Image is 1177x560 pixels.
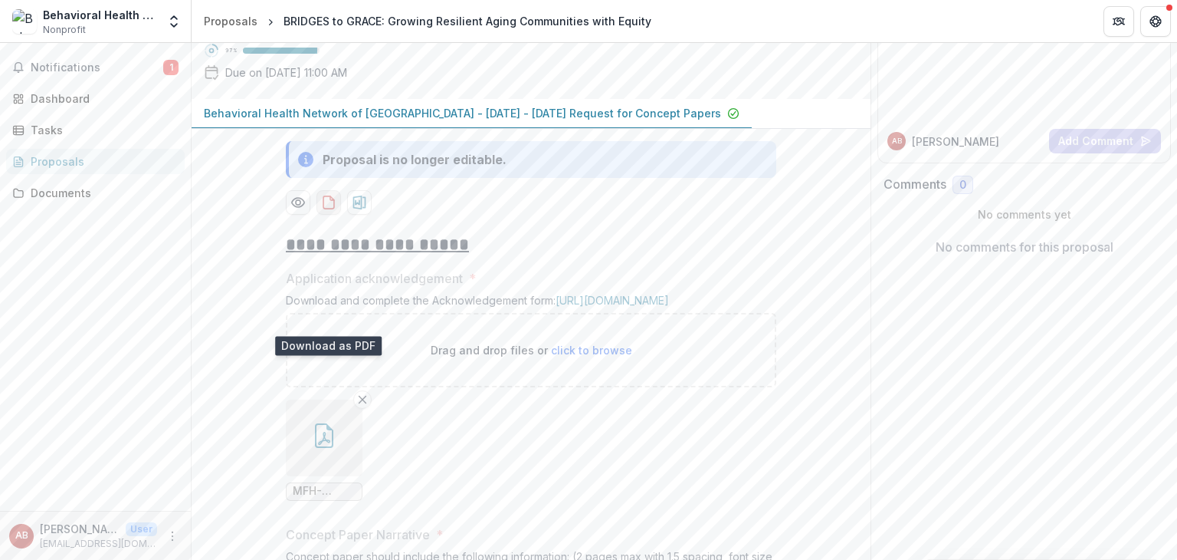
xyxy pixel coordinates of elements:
div: Tasks [31,122,172,138]
a: Dashboard [6,86,185,111]
button: Add Comment [1049,129,1161,153]
div: Alicia Brown [892,137,902,145]
span: 0 [959,179,966,192]
button: Notifications1 [6,55,185,80]
p: [PERSON_NAME] [912,133,999,150]
div: Dashboard [31,91,172,107]
span: click to browse [551,344,632,357]
a: Documents [6,180,185,206]
div: Proposals [204,13,257,29]
p: Application acknowledgement [286,269,463,288]
div: Alicia Brown [15,531,28,541]
div: Proposal is no longer editable. [323,150,507,169]
div: Documents [31,185,172,201]
a: Proposals [198,10,264,32]
button: download-proposal [347,190,372,215]
button: Remove File [353,390,372,409]
a: Tasks [6,117,185,143]
button: More [163,527,182,545]
a: Proposals [6,149,185,174]
div: Download and complete the Acknowledgement form: [286,294,776,313]
p: Concept Paper Narrative [286,525,430,544]
h2: Comments [884,177,946,192]
div: Behavioral Health Network of [GEOGRAPHIC_DATA][PERSON_NAME] [43,7,157,23]
p: Due on [DATE] 11:00 AM [225,64,347,81]
span: 1 [163,60,179,75]
div: Proposals [31,153,172,170]
p: [PERSON_NAME] [40,521,120,537]
div: BRIDGES to GRACE: Growing Resilient Aging Communities with Equity [284,13,651,29]
button: Partners [1103,6,1134,37]
button: Open entity switcher [163,6,185,37]
p: No comments for this proposal [936,238,1113,256]
button: download-proposal [316,190,341,215]
a: [URL][DOMAIN_NAME] [556,294,669,307]
span: Notifications [31,61,163,74]
p: User [126,522,157,536]
p: Behavioral Health Network of [GEOGRAPHIC_DATA] - [DATE] - [DATE] Request for Concept Papers [204,105,721,121]
p: [EMAIL_ADDRESS][DOMAIN_NAME] [40,537,157,551]
span: MFH-Grant-Acknowledgement.pdf [293,485,356,498]
p: Drag and drop files or [431,342,632,358]
img: Behavioral Health Network of Greater St. Louis [12,9,37,34]
p: 97 % [225,45,237,56]
button: Preview 193c5fbc-e60d-49fb-9539-bf0e85fc9243-0.pdf [286,190,310,215]
div: Remove FileMFH-Grant-Acknowledgement.pdf [286,400,362,501]
button: Get Help [1140,6,1171,37]
nav: breadcrumb [198,10,657,32]
p: No comments yet [884,206,1165,222]
span: Nonprofit [43,23,86,37]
